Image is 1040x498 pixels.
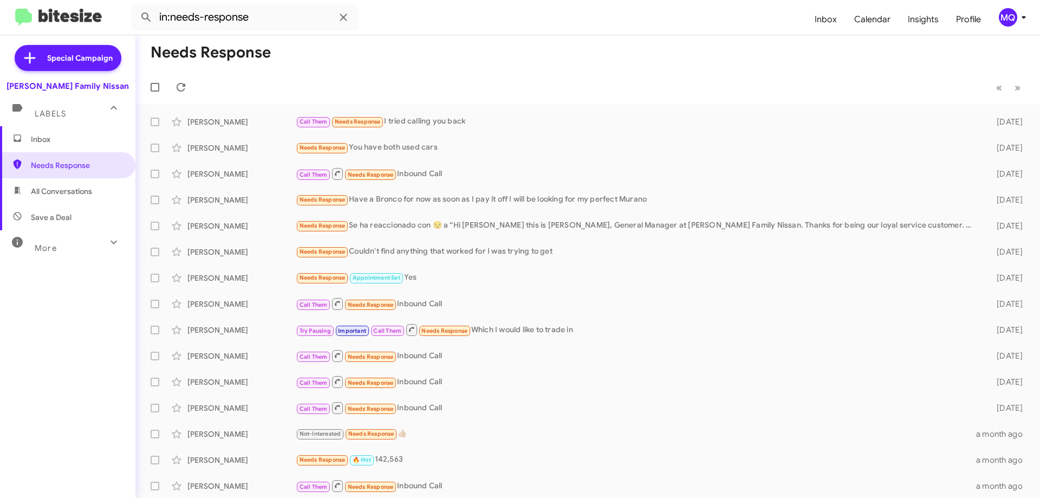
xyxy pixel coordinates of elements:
div: Have a Bronco for now as soon as I pay it off I will be looking for my perfect Murano [296,193,979,206]
span: Needs Response [348,353,394,360]
div: [PERSON_NAME] [187,143,296,153]
div: MQ [999,8,1017,27]
div: a month ago [976,429,1031,439]
span: Special Campaign [47,53,113,63]
span: 🔥 Hot [353,456,371,463]
span: Needs Response [348,430,394,437]
span: Needs Response [31,160,123,171]
div: [DATE] [979,143,1031,153]
div: [DATE] [979,169,1031,179]
span: More [35,243,57,253]
h1: Needs Response [151,44,271,61]
span: Call Them [300,379,328,386]
div: Se ha reaccionado con 😒 a “Hi [PERSON_NAME] this is [PERSON_NAME], General Manager at [PERSON_NAM... [296,219,979,232]
div: Inbound Call [296,401,979,415]
span: » [1015,81,1020,94]
span: Needs Response [348,379,394,386]
span: Not-Interested [300,430,341,437]
div: [PERSON_NAME] [187,273,296,283]
div: [PERSON_NAME] [187,403,296,413]
div: Yes [296,271,979,284]
div: [DATE] [979,195,1031,205]
a: Insights [899,4,947,35]
span: Call Them [373,327,401,334]
nav: Page navigation example [990,76,1027,99]
span: Call Them [300,483,328,490]
span: Call Them [300,301,328,308]
input: Search [131,4,359,30]
div: [PERSON_NAME] [187,481,296,491]
div: [PERSON_NAME] [187,429,296,439]
div: 👍🏼 [296,428,976,440]
div: [PERSON_NAME] [187,247,296,257]
span: Inbox [31,134,123,145]
div: [PERSON_NAME] [187,351,296,361]
span: Call Them [300,353,328,360]
span: Needs Response [300,274,346,281]
span: Needs Response [348,171,394,178]
div: Which I would like to trade in [296,323,979,337]
div: I tried calling you back [296,115,979,128]
a: Special Campaign [15,45,121,71]
span: Call Them [300,405,328,412]
span: Needs Response [300,222,346,229]
span: Needs Response [300,144,346,151]
span: Needs Response [335,118,381,125]
span: Needs Response [300,456,346,463]
div: [PERSON_NAME] [187,221,296,231]
a: Profile [947,4,990,35]
button: MQ [990,8,1028,27]
span: Needs Response [348,301,394,308]
div: Inbound Call [296,167,979,180]
div: [PERSON_NAME] [187,455,296,465]
span: Needs Response [421,327,467,334]
span: Try Pausing [300,327,331,334]
div: a month ago [976,481,1031,491]
div: [PERSON_NAME] Family Nissan [6,81,129,92]
span: Needs Response [300,248,346,255]
div: Inbound Call [296,375,979,389]
div: [DATE] [979,403,1031,413]
span: Needs Response [348,405,394,412]
div: [PERSON_NAME] [187,377,296,387]
div: [PERSON_NAME] [187,169,296,179]
div: [DATE] [979,351,1031,361]
div: Couldn't find anything that worked for I was trying to get [296,245,979,258]
span: Important [338,327,366,334]
a: Calendar [846,4,899,35]
button: Previous [990,76,1009,99]
div: [DATE] [979,299,1031,309]
div: [PERSON_NAME] [187,195,296,205]
div: [DATE] [979,117,1031,127]
div: Inbound Call [296,479,976,493]
span: Call Them [300,118,328,125]
button: Next [1008,76,1027,99]
span: Needs Response [300,196,346,203]
span: « [996,81,1002,94]
div: [DATE] [979,325,1031,335]
div: [DATE] [979,221,1031,231]
span: Save a Deal [31,212,71,223]
div: Inbound Call [296,297,979,311]
span: Labels [35,109,66,119]
span: Appointment Set [353,274,400,281]
div: [PERSON_NAME] [187,325,296,335]
div: You have both used cars [296,141,979,154]
span: All Conversations [31,186,92,197]
div: [DATE] [979,273,1031,283]
div: [PERSON_NAME] [187,117,296,127]
div: [DATE] [979,247,1031,257]
a: Inbox [806,4,846,35]
div: Inbound Call [296,349,979,363]
div: [PERSON_NAME] [187,299,296,309]
div: [DATE] [979,377,1031,387]
div: a month ago [976,455,1031,465]
div: 142,563 [296,454,976,466]
span: Needs Response [348,483,394,490]
span: Call Them [300,171,328,178]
